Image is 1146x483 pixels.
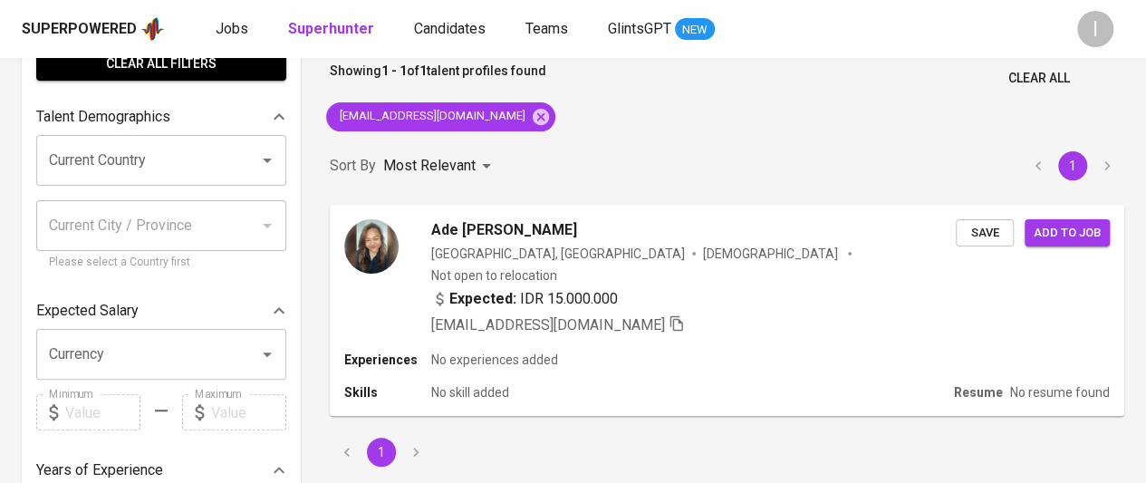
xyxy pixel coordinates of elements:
b: Expected: [449,288,516,310]
p: Expected Salary [36,300,139,322]
span: Save [965,223,1005,244]
nav: pagination navigation [330,438,433,467]
b: 1 - 1 [381,63,407,78]
span: Teams [525,20,568,37]
input: Value [65,394,140,430]
span: [DEMOGRAPHIC_DATA] [703,245,841,263]
b: Superhunter [288,20,374,37]
p: Most Relevant [383,155,476,177]
button: page 1 [1058,151,1087,180]
span: GlintsGPT [608,20,671,37]
span: Candidates [414,20,486,37]
a: Candidates [414,18,489,41]
button: page 1 [367,438,396,467]
button: Open [255,148,280,173]
span: [EMAIL_ADDRESS][DOMAIN_NAME] [326,108,536,125]
button: Open [255,342,280,367]
p: Experiences [344,351,431,369]
div: [GEOGRAPHIC_DATA], [GEOGRAPHIC_DATA] [431,245,685,263]
a: GlintsGPT NEW [608,18,715,41]
div: Superpowered [22,19,137,40]
div: IDR 15.000.000 [431,288,618,310]
div: Talent Demographics [36,99,286,135]
p: Please select a Country first [49,254,274,272]
div: Expected Salary [36,293,286,329]
button: Clear All [1001,62,1077,95]
span: Clear All [1008,67,1070,90]
button: Add to job [1025,219,1110,247]
p: No skill added [431,383,509,401]
img: app logo [140,15,165,43]
div: [EMAIL_ADDRESS][DOMAIN_NAME] [326,102,555,131]
a: Superpoweredapp logo [22,15,165,43]
p: Showing of talent profiles found [330,62,546,95]
a: Ade [PERSON_NAME][GEOGRAPHIC_DATA], [GEOGRAPHIC_DATA][DEMOGRAPHIC_DATA] Not open to relocationExp... [330,205,1124,416]
span: Jobs [216,20,248,37]
nav: pagination navigation [1021,151,1124,180]
p: Talent Demographics [36,106,170,128]
p: Resume [954,383,1003,401]
span: Clear All filters [51,53,272,75]
a: Jobs [216,18,252,41]
p: No resume found [1010,383,1110,401]
p: Sort By [330,155,376,177]
span: Ade [PERSON_NAME] [431,219,577,241]
p: Not open to relocation [431,266,557,285]
button: Clear All filters [36,47,286,81]
div: Most Relevant [383,150,497,183]
img: 93560209f16de605a32ca3801befc9d0.jpg [344,219,399,274]
p: No experiences added [431,351,558,369]
span: Add to job [1034,223,1101,244]
span: [EMAIL_ADDRESS][DOMAIN_NAME] [431,316,665,333]
b: 1 [419,63,427,78]
div: I [1077,11,1113,47]
input: Value [211,394,286,430]
p: Skills [344,383,431,401]
a: Superhunter [288,18,378,41]
button: Save [956,219,1014,247]
span: NEW [675,21,715,39]
a: Teams [525,18,572,41]
p: Years of Experience [36,459,163,481]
